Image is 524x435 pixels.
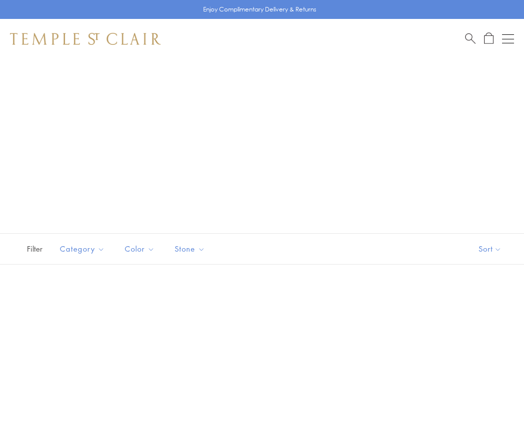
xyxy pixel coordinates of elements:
span: Category [55,243,112,255]
img: Temple St. Clair [10,33,161,45]
button: Color [117,238,162,260]
a: Search [465,32,476,45]
button: Open navigation [502,33,514,45]
span: Color [120,243,162,255]
span: Stone [170,243,213,255]
button: Category [52,238,112,260]
a: Open Shopping Bag [484,32,494,45]
button: Stone [167,238,213,260]
p: Enjoy Complimentary Delivery & Returns [203,4,316,14]
button: Show sort by [456,234,524,264]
